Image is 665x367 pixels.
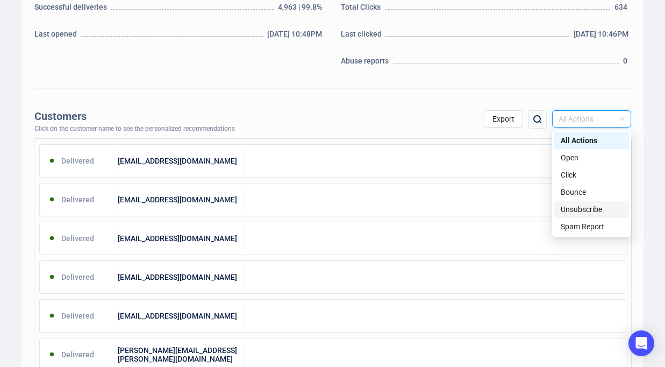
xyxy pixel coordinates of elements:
div: Bounce [554,183,629,201]
div: [EMAIL_ADDRESS][DOMAIN_NAME] [115,150,245,172]
div: Delivered [40,150,116,172]
div: Last opened [34,29,80,45]
div: [PERSON_NAME][EMAIL_ADDRESS][PERSON_NAME][DOMAIN_NAME] [115,344,245,365]
div: [EMAIL_ADDRESS][DOMAIN_NAME] [115,228,245,249]
div: [EMAIL_ADDRESS][DOMAIN_NAME] [115,189,245,210]
div: 634 [614,2,631,18]
span: All Actions [559,111,625,127]
div: Successful deliveries [34,2,109,18]
div: 0 [623,55,631,72]
div: Unsubscribe [561,203,623,215]
button: Export [484,110,523,128]
div: Delivered [40,344,116,365]
div: Delivered [40,228,116,249]
div: All Actions [561,135,623,146]
div: Unsubscribe [554,201,629,218]
div: All Actions [554,132,629,149]
div: Bounce [561,186,623,198]
div: Click [561,169,623,181]
div: Customers [34,110,235,123]
div: Spam Report [554,218,629,235]
div: Delivered [40,189,116,210]
div: Open [554,149,629,166]
div: Last clicked [341,29,384,45]
div: Spam Report [561,221,623,232]
div: Click on the customer name to see the personalized recommendations [34,125,235,133]
div: Abuse reports [341,55,392,72]
img: search.png [531,113,544,126]
div: Open Intercom Messenger [628,330,654,356]
div: Delivered [40,305,116,327]
div: Delivered [40,266,116,288]
div: [DATE] 10:48PM [267,29,325,45]
div: Open [561,152,623,164]
div: [EMAIL_ADDRESS][DOMAIN_NAME] [115,305,245,327]
div: [DATE] 10:46PM [574,29,631,45]
div: Total Clicks [341,2,384,18]
span: Export [492,115,514,123]
div: [EMAIL_ADDRESS][DOMAIN_NAME] [115,266,245,288]
div: Click [554,166,629,183]
div: 4,963 | 99.8% [278,2,324,18]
